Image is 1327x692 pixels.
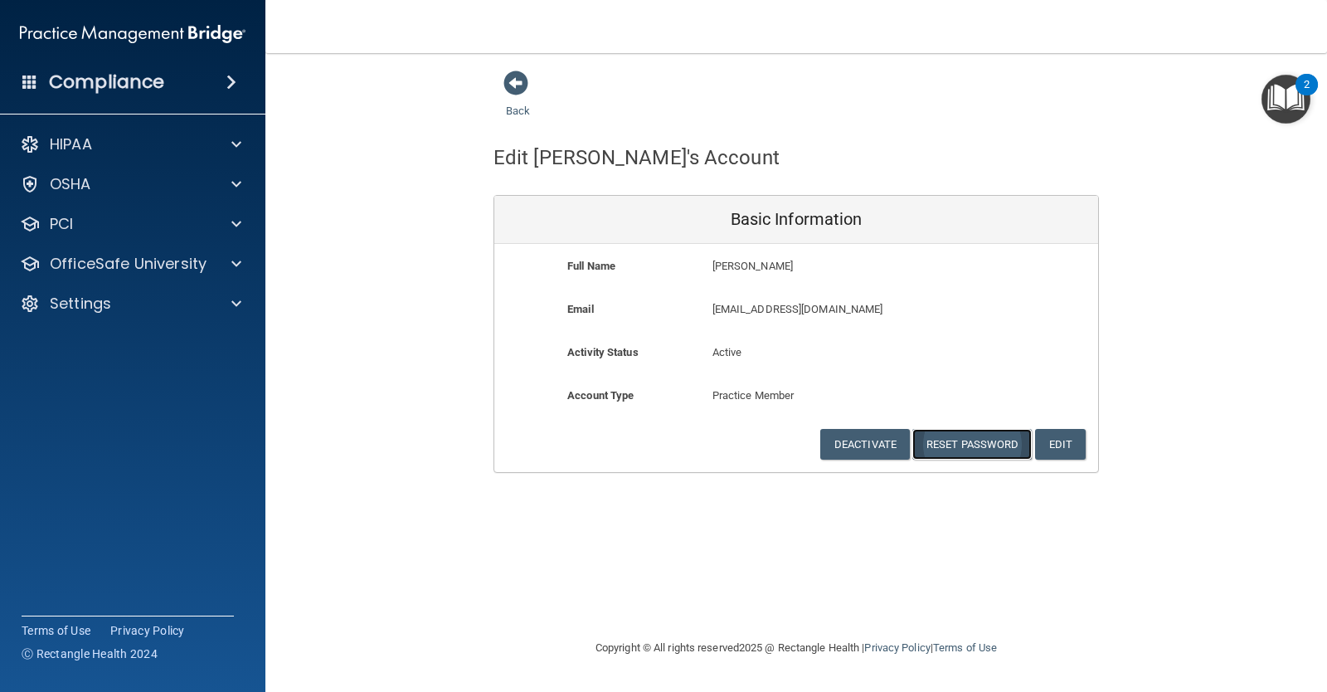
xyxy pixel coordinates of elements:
a: Terms of Use [933,641,997,654]
p: [PERSON_NAME] [712,256,977,276]
h4: Compliance [49,71,164,94]
p: Settings [50,294,111,314]
a: Privacy Policy [864,641,930,654]
a: Terms of Use [22,622,90,639]
p: HIPAA [50,134,92,154]
p: Practice Member [712,386,881,406]
a: OfficeSafe University [20,254,241,274]
div: Copyright © All rights reserved 2025 @ Rectangle Health | | [493,621,1099,675]
a: Back [506,85,530,117]
p: OSHA [50,174,91,194]
b: Full Name [567,260,615,272]
div: Basic Information [494,196,1098,244]
a: OSHA [20,174,241,194]
a: Settings [20,294,241,314]
span: Ⓒ Rectangle Health 2024 [22,646,158,662]
p: OfficeSafe University [50,254,207,274]
p: Active [712,343,881,363]
a: Privacy Policy [110,622,185,639]
button: Open Resource Center, 2 new notifications [1261,75,1310,124]
button: Reset Password [912,429,1032,460]
p: [EMAIL_ADDRESS][DOMAIN_NAME] [712,300,977,319]
a: PCI [20,214,241,234]
p: PCI [50,214,73,234]
div: 2 [1304,85,1310,106]
b: Email [567,303,594,315]
h4: Edit [PERSON_NAME]'s Account [493,147,780,168]
b: Account Type [567,389,634,402]
button: Deactivate [820,429,910,460]
img: PMB logo [20,17,245,51]
a: HIPAA [20,134,241,154]
button: Edit [1035,429,1086,460]
b: Activity Status [567,346,639,358]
